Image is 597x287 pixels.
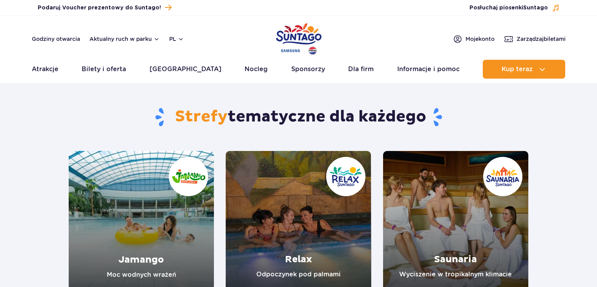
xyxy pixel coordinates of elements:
a: Bilety i oferta [82,60,126,79]
a: Podaruj Voucher prezentowy do Suntago! [38,2,172,13]
span: Moje konto [466,35,495,43]
a: Atrakcje [32,60,58,79]
a: Informacje i pomoc [397,60,460,79]
span: Strefy [175,107,228,127]
h1: tematyczne dla każdego [69,107,528,127]
button: pl [169,35,184,43]
a: Godziny otwarcia [32,35,80,43]
span: Zarządzaj biletami [517,35,566,43]
span: Kup teraz [502,66,533,73]
a: Park of Poland [276,20,321,56]
button: Kup teraz [483,60,565,79]
a: Dla firm [348,60,374,79]
a: [GEOGRAPHIC_DATA] [150,60,221,79]
span: Posłuchaj piosenki [469,4,548,12]
span: Suntago [523,5,548,11]
button: Aktualny ruch w parku [89,36,160,42]
button: Posłuchaj piosenkiSuntago [469,4,560,12]
a: Zarządzajbiletami [504,34,566,44]
a: Sponsorzy [291,60,325,79]
span: Podaruj Voucher prezentowy do Suntago! [38,4,161,12]
a: Nocleg [245,60,268,79]
a: Mojekonto [453,34,495,44]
